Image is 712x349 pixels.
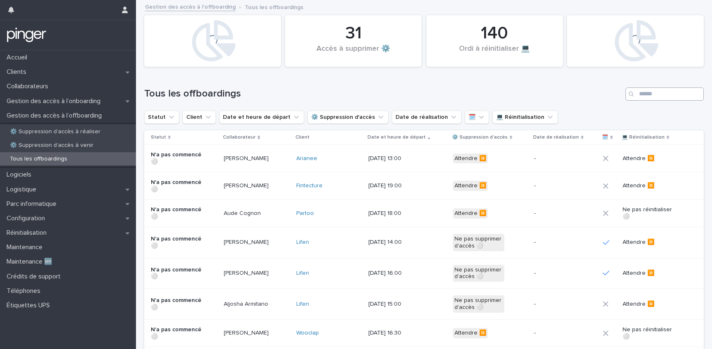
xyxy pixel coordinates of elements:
p: Attendre ⏸️ [623,155,674,162]
p: - [534,155,586,162]
p: ⚙️ Suppression d'accès à venir [3,142,100,149]
p: N'a pas commencé ⚪ [151,326,202,340]
input: Search [625,87,704,101]
p: Tous les offboardings [245,2,303,11]
a: Gestion des accès à l’offboarding [145,2,236,11]
p: Maintenance [3,243,49,251]
p: 💻 Réinitialisation [622,133,665,142]
p: Crédits de support [3,273,67,281]
p: - [534,330,586,337]
div: 140 [440,23,549,44]
p: Collaborateurs [3,83,55,90]
tr: N'a pas commencé ⚪[PERSON_NAME]Fintecture [DATE] 19:00Attendre ⏸️-Attendre ⏸️ [144,172,704,200]
p: - [534,182,586,189]
p: Attendre ⏸️ [623,182,674,189]
div: Attendre ⏸️ [453,208,488,219]
p: Ne pas réinitialiser ⚪ [623,206,674,220]
tr: N'a pas commencé ⚪Aude CognonPartoo [DATE] 18:00Attendre ⏸️-Ne pas réinitialiser ⚪ [144,200,704,227]
p: [PERSON_NAME] [224,270,275,277]
p: [DATE] 15:00 [368,301,420,308]
div: Ne pas supprimer d'accès ⚪ [453,234,504,251]
p: Accueil [3,54,34,61]
p: N'a pas commencé ⚪ [151,151,202,165]
p: Aljosha Armitano [224,301,275,308]
p: Ne pas réinitialiser ⚪ [623,326,674,340]
p: - [534,301,586,308]
p: Parc informatique [3,200,63,208]
p: [DATE] 16:00 [368,270,420,277]
p: Configuration [3,215,52,222]
button: 💻 Réinitialisation [492,111,558,124]
p: - [534,239,586,246]
p: [PERSON_NAME] [224,239,275,246]
div: Ne pas supprimer d'accès ⚪ [453,295,504,313]
p: [PERSON_NAME] [224,155,275,162]
div: Attendre ⏸️ [453,181,488,191]
p: 🗓️ [602,133,608,142]
p: Logistique [3,186,43,193]
div: Ne pas supprimer d'accès ⚪ [453,265,504,282]
p: Client [295,133,309,142]
p: Logiciels [3,171,38,179]
p: Date de réalisation [533,133,579,142]
h1: Tous les offboardings [144,88,622,100]
p: ⚙️ Suppression d'accès à réaliser [3,128,107,135]
p: Clients [3,68,33,76]
p: Attendre ⏸️ [623,239,674,246]
p: N'a pas commencé ⚪ [151,266,202,281]
div: Attendre ⏸️ [453,153,488,164]
a: Partoo [296,210,314,217]
a: Fintecture [296,182,323,189]
div: Ordi à réinitialiser 💻 [440,45,549,62]
p: N'a pas commencé ⚪ [151,206,202,220]
p: Tous les offboardings [3,156,74,163]
button: Statut [144,111,179,124]
tr: N'a pas commencé ⚪[PERSON_NAME]Arianee [DATE] 13:00Attendre ⏸️-Attendre ⏸️ [144,145,704,172]
button: 🗓️ [465,111,489,124]
p: [DATE] 14:00 [368,239,420,246]
p: N'a pas commencé ⚪ [151,179,202,193]
p: - [534,210,586,217]
a: Lifen [296,270,309,277]
p: [PERSON_NAME] [224,182,275,189]
img: mTgBEunGTSyRkCgitkcU [7,27,47,43]
a: Wooclap [296,330,319,337]
p: [DATE] 19:00 [368,182,420,189]
p: Gestion des accès à l’offboarding [3,112,108,120]
p: [PERSON_NAME] [224,330,275,337]
p: Réinitialisation [3,229,53,237]
a: Arianee [296,155,317,162]
p: Maintenance 🆕 [3,258,59,266]
p: Téléphones [3,287,47,295]
p: N'a pas commencé ⚪ [151,297,202,311]
p: - [534,270,586,277]
p: Attendre ⏸️ [623,301,674,308]
tr: N'a pas commencé ⚪[PERSON_NAME]Lifen [DATE] 16:00Ne pas supprimer d'accès ⚪-Attendre ⏸️ [144,258,704,289]
p: [DATE] 13:00 [368,155,420,162]
tr: N'a pas commencé ⚪[PERSON_NAME]Lifen [DATE] 14:00Ne pas supprimer d'accès ⚪-Attendre ⏸️ [144,227,704,258]
p: Attendre ⏸️ [623,270,674,277]
p: Étiquettes UPS [3,302,56,309]
p: [DATE] 18:00 [368,210,420,217]
p: Aude Cognon [224,210,275,217]
a: Lifen [296,301,309,308]
p: N'a pas commencé ⚪ [151,236,202,250]
p: Collaborateur [223,133,255,142]
button: Date de réalisation [392,111,461,124]
div: Accès à supprimer ⚙️ [299,45,408,62]
p: [DATE] 16:30 [368,330,420,337]
p: Statut [151,133,166,142]
button: Client [183,111,216,124]
a: Lifen [296,239,309,246]
div: Attendre ⏸️ [453,328,488,338]
p: ⚙️ Suppression d'accès [452,133,508,142]
p: Date et heure de départ [368,133,426,142]
button: ⚙️ Suppression d'accès [307,111,389,124]
div: 31 [299,23,408,44]
p: Gestion des accès à l’onboarding [3,97,107,105]
button: Date et heure de départ [219,111,304,124]
tr: N'a pas commencé ⚪[PERSON_NAME]Wooclap [DATE] 16:30Attendre ⏸️-Ne pas réinitialiser ⚪ [144,319,704,347]
tr: N'a pas commencé ⚪Aljosha ArmitanoLifen [DATE] 15:00Ne pas supprimer d'accès ⚪-Attendre ⏸️ [144,289,704,320]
